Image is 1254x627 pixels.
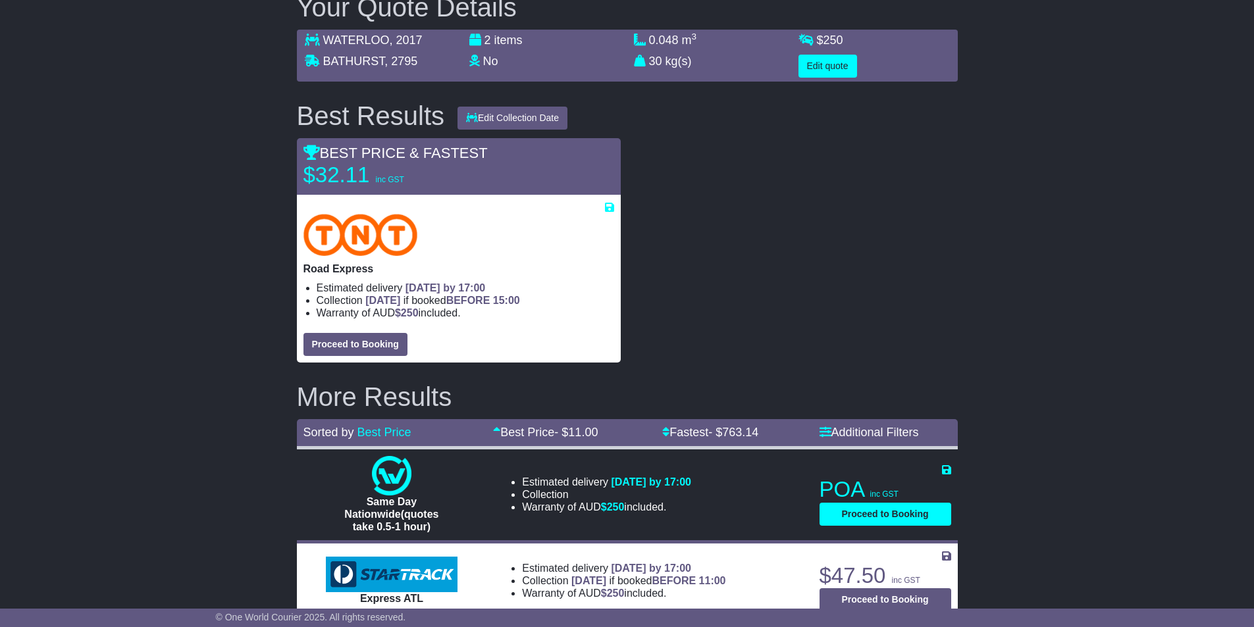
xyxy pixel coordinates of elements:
[607,588,625,599] span: 250
[554,426,598,439] span: - $
[607,501,625,513] span: 250
[493,426,598,439] a: Best Price- $11.00
[365,295,400,306] span: [DATE]
[303,426,354,439] span: Sorted by
[682,34,697,47] span: m
[649,34,679,47] span: 0.048
[820,503,951,526] button: Proceed to Booking
[568,426,598,439] span: 11.00
[817,34,843,47] span: $
[372,456,411,495] img: One World Courier: Same Day Nationwide(quotes take 0.5-1 hour)
[652,575,696,586] span: BEFORE
[708,426,758,439] span: - $
[401,307,419,318] span: 250
[522,501,691,513] li: Warranty of AUD included.
[216,612,406,622] span: © One World Courier 2025. All rights reserved.
[522,574,725,587] li: Collection
[365,295,519,306] span: if booked
[493,295,520,306] span: 15:00
[344,496,438,532] span: Same Day Nationwide(quotes take 0.5-1 hour)
[483,55,498,68] span: No
[303,263,614,275] p: Road Express
[303,162,468,188] p: $32.11
[360,593,423,604] span: Express ATL
[457,107,567,130] button: Edit Collection Date
[384,55,417,68] span: , 2795
[662,426,758,439] a: Fastest- $763.14
[571,575,606,586] span: [DATE]
[820,426,919,439] a: Additional Filters
[297,382,958,411] h2: More Results
[317,282,614,294] li: Estimated delivery
[522,562,725,574] li: Estimated delivery
[798,55,857,78] button: Edit quote
[820,476,951,503] p: POA
[484,34,491,47] span: 2
[522,488,691,501] li: Collection
[405,282,486,293] span: [DATE] by 17:00
[601,501,625,513] span: $
[820,563,951,589] p: $47.50
[390,34,423,47] span: , 2017
[823,34,843,47] span: 250
[494,34,523,47] span: items
[317,294,614,307] li: Collection
[666,55,692,68] span: kg(s)
[303,333,407,356] button: Proceed to Booking
[376,175,404,184] span: inc GST
[323,34,390,47] span: WATERLOO
[649,55,662,68] span: 30
[601,588,625,599] span: $
[571,575,725,586] span: if booked
[395,307,419,318] span: $
[323,55,385,68] span: BATHURST
[611,476,691,488] span: [DATE] by 17:00
[892,576,920,585] span: inc GST
[522,476,691,488] li: Estimated delivery
[820,588,951,611] button: Proceed to Booking
[446,295,490,306] span: BEFORE
[303,145,488,161] span: BEST PRICE & FASTEST
[317,307,614,319] li: Warranty of AUD included.
[303,214,418,256] img: TNT Domestic: Road Express
[290,101,452,130] div: Best Results
[722,426,758,439] span: 763.14
[611,563,691,574] span: [DATE] by 17:00
[692,32,697,41] sup: 3
[357,426,411,439] a: Best Price
[870,489,899,499] span: inc GST
[326,557,457,592] img: StarTrack: Express ATL
[522,587,725,599] li: Warranty of AUD included.
[699,575,726,586] span: 11:00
